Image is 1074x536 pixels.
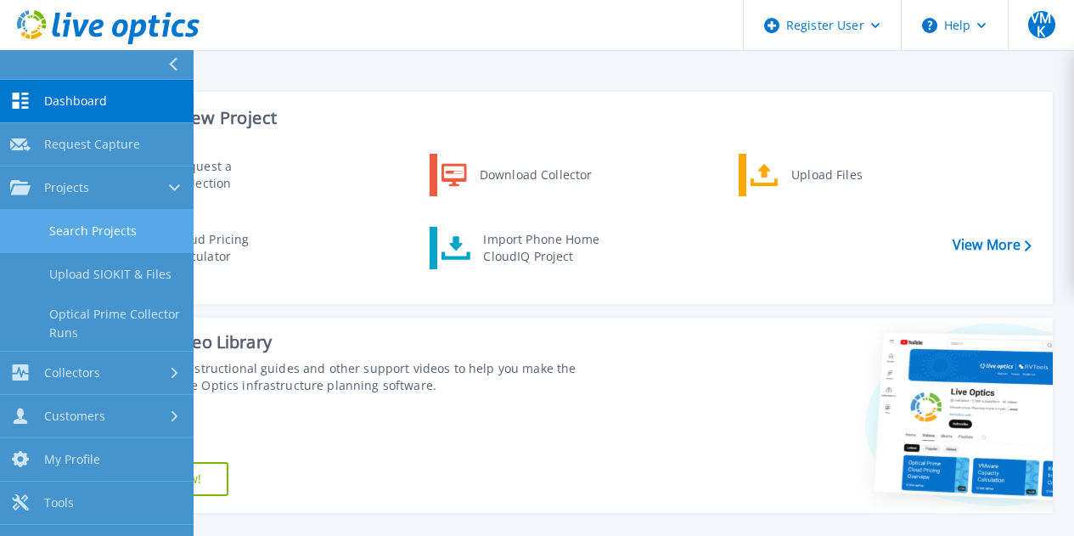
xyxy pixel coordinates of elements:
div: Cloud Pricing Calculator [164,231,290,265]
div: Find tutorials, instructional guides and other support videos to help you make the most of your L... [99,360,604,394]
a: View More [953,237,1032,253]
span: Customers [44,409,105,424]
div: Upload Files [783,158,908,192]
div: Import Phone Home CloudIQ Project [475,231,607,265]
h3: Start a New Project [121,109,1031,127]
span: Dashboard [44,93,107,109]
div: Request a Collection [166,158,290,192]
span: My Profile [44,452,100,467]
span: Tools [44,495,74,511]
div: Download Collector [471,158,599,192]
span: VMK [1028,11,1055,38]
a: Cloud Pricing Calculator [120,227,294,269]
span: Projects [44,180,89,195]
a: Request a Collection [120,154,294,196]
a: Download Collector [430,154,604,196]
div: Support Video Library [99,331,604,353]
span: Collectors [44,365,100,381]
span: Request Capture [44,137,140,152]
a: Upload Files [739,154,913,196]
